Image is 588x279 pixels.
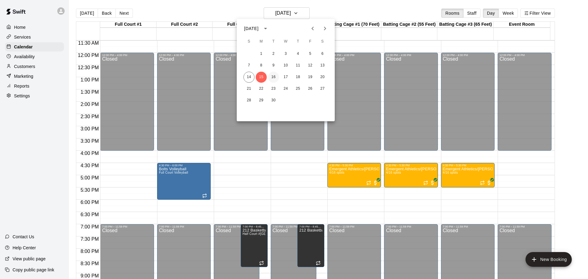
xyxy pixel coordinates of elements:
[244,25,258,32] div: [DATE]
[292,48,303,59] button: 4
[305,83,316,94] button: 26
[292,36,303,48] span: Thursday
[292,72,303,83] button: 18
[317,72,328,83] button: 20
[292,60,303,71] button: 11
[243,72,254,83] button: 14
[256,72,267,83] button: 15
[317,83,328,94] button: 27
[260,23,271,34] button: calendar view is open, switch to year view
[268,72,279,83] button: 16
[280,60,291,71] button: 10
[268,83,279,94] button: 23
[319,22,331,35] button: Next month
[317,60,328,71] button: 13
[243,36,254,48] span: Sunday
[256,36,267,48] span: Monday
[305,72,316,83] button: 19
[305,60,316,71] button: 12
[243,95,254,106] button: 28
[317,36,328,48] span: Saturday
[317,48,328,59] button: 6
[268,95,279,106] button: 30
[243,60,254,71] button: 7
[280,72,291,83] button: 17
[280,83,291,94] button: 24
[256,95,267,106] button: 29
[305,36,316,48] span: Friday
[305,48,316,59] button: 5
[307,22,319,35] button: Previous month
[256,60,267,71] button: 8
[292,83,303,94] button: 25
[256,48,267,59] button: 1
[268,36,279,48] span: Tuesday
[280,48,291,59] button: 3
[280,36,291,48] span: Wednesday
[268,48,279,59] button: 2
[256,83,267,94] button: 22
[243,83,254,94] button: 21
[268,60,279,71] button: 9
